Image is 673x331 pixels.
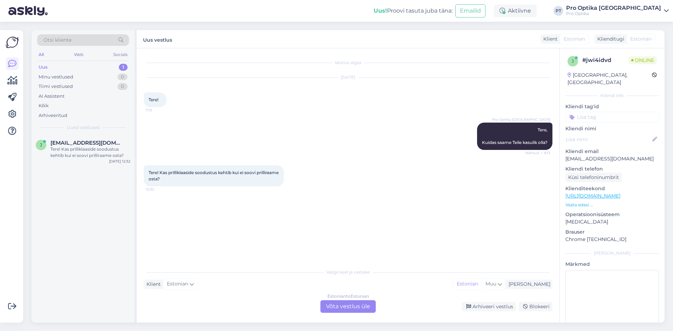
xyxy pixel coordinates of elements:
div: Kliendi info [565,92,659,99]
p: Kliendi nimi [565,125,659,132]
span: j [40,142,42,147]
div: Tiimi vestlused [39,83,73,90]
a: Pro Optika [GEOGRAPHIC_DATA]Pro Optika [566,5,669,16]
div: Estonian [453,279,482,289]
div: 0 [117,74,128,81]
p: Operatsioonisüsteem [565,211,659,218]
p: Kliendi tag'id [565,103,659,110]
span: Otsi kliente [43,36,72,44]
button: Emailid [455,4,485,18]
span: Muu [485,281,496,287]
span: Estonian [564,35,585,43]
div: Võta vestlus üle [320,300,376,313]
div: Klient [144,281,161,288]
div: Küsi telefoninumbrit [565,173,622,182]
p: Klienditeekond [565,185,659,192]
span: Uued vestlused [67,124,100,131]
div: [DATE] [144,74,552,81]
span: 12:32 [146,187,172,192]
div: Tere! Kas prilliklaaside soodustus kehtib kui ei soovi prilliraame osta? [50,146,130,159]
p: Kliendi telefon [565,165,659,173]
p: Chrome [TECHNICAL_ID] [565,236,659,243]
div: Minu vestlused [39,74,73,81]
label: Uus vestlus [143,34,172,44]
div: Arhiveeritud [39,112,67,119]
div: Valige keel ja vastake [144,269,552,275]
div: Kõik [39,102,49,109]
b: Uus! [374,7,387,14]
p: Brauser [565,228,659,236]
span: Nähtud ✓ 8:13 [524,150,550,156]
span: j [572,58,574,64]
div: Klient [541,35,558,43]
div: Socials [112,50,129,59]
span: Tere! [149,97,158,102]
div: Proovi tasuta juba täna: [374,7,453,15]
input: Lisa tag [565,112,659,122]
span: Pro Optika [GEOGRAPHIC_DATA] [492,117,550,122]
img: Askly Logo [6,36,19,49]
span: Estonian [630,35,652,43]
div: 0 [117,83,128,90]
div: Vestlus algas [144,60,552,66]
div: # jwi4idvd [582,56,628,64]
div: AI Assistent [39,93,64,100]
div: [PERSON_NAME] [506,281,550,288]
div: Arhiveeri vestlus [462,302,516,311]
div: Klienditugi [594,35,624,43]
p: [MEDICAL_DATA] [565,218,659,226]
div: Pro Optika [GEOGRAPHIC_DATA] [566,5,661,11]
p: Vaata edasi ... [565,202,659,208]
span: Online [628,56,657,64]
span: 7:15 [146,108,172,113]
div: Uus [39,64,48,71]
div: [GEOGRAPHIC_DATA], [GEOGRAPHIC_DATA] [567,71,652,86]
div: Estonian to Estonian [327,293,369,299]
span: jaakoras@gmail.com [50,140,123,146]
div: Aktiivne [494,5,537,17]
p: [EMAIL_ADDRESS][DOMAIN_NAME] [565,155,659,163]
div: [DATE] 12:32 [109,159,130,164]
div: 1 [119,64,128,71]
span: Estonian [167,280,188,288]
p: Kliendi email [565,148,659,155]
div: Web [73,50,85,59]
div: All [37,50,45,59]
div: [PERSON_NAME] [565,250,659,256]
span: Tere! Kas prilliklaaside soodustus kehtib kui ei soovi prilliraame osta? [149,170,280,181]
p: Märkmed [565,261,659,268]
a: [URL][DOMAIN_NAME] [565,193,620,199]
div: Pro Optika [566,11,661,16]
div: PT [553,6,563,16]
input: Lisa nimi [566,136,651,143]
div: Blokeeri [519,302,552,311]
